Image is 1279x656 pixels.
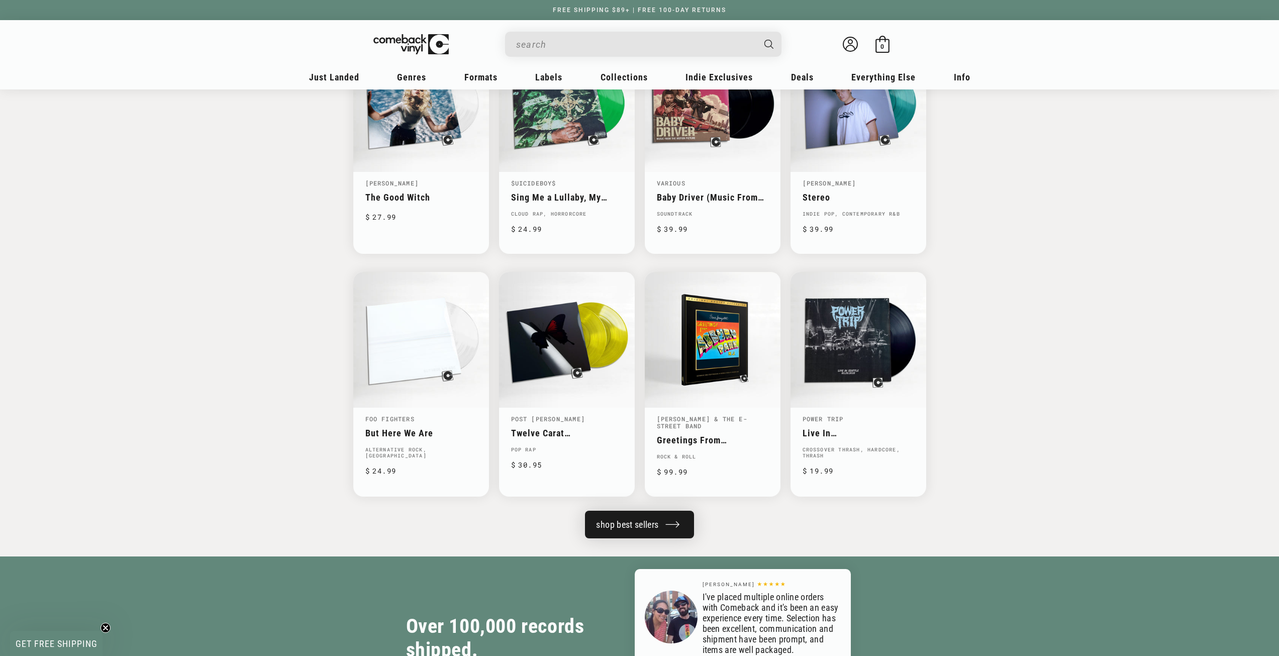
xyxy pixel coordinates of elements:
a: But Here We Are [365,428,477,438]
a: The Good Witch [365,192,477,203]
a: Various [657,179,685,187]
a: Sing Me a Lullaby, My Sweet Temptation [511,192,623,203]
button: Close teaser [101,623,111,633]
a: Greetings From [GEOGRAPHIC_DATA] N.J. [657,435,768,445]
span: Indie Exclusives [685,72,753,82]
input: When autocomplete results are available use up and down arrows to review and enter to select [516,34,754,55]
a: shop best sellers [585,511,694,538]
a: [PERSON_NAME] & The E-Street Band [657,415,747,430]
a: Stereo [803,192,914,203]
a: Foo Fighters [365,415,415,423]
p: I've placed multiple online orders with Comeback and it's been an easy experience every time. Sel... [703,592,841,655]
span: Info [954,72,970,82]
p: ★★★★★ [757,579,786,587]
a: Twelve Carat [MEDICAL_DATA] [511,428,623,438]
div: GET FREE SHIPPINGClose teaser [10,631,103,656]
a: Live In [GEOGRAPHIC_DATA] 05​.​28​.​2018 [803,428,914,438]
button: Search [755,32,782,57]
a: $uicideboy$ [511,179,556,187]
span: Genres [397,72,426,82]
a: [PERSON_NAME] [365,179,419,187]
span: GET FREE SHIPPING [16,638,97,649]
a: Baby Driver (Music From The Motion Picture) [657,192,768,203]
a: Power Trip [803,415,844,423]
a: [PERSON_NAME] [803,179,856,187]
span: Labels [535,72,562,82]
img: Brian J. [645,591,698,643]
span: Just Landed [309,72,359,82]
span: Formats [464,72,498,82]
a: FREE SHIPPING $89+ | FREE 100-DAY RETURNS [543,7,736,14]
span: 0 [880,43,884,50]
a: Post [PERSON_NAME] [511,415,585,423]
p: [PERSON_NAME] [703,580,755,589]
div: Search [505,32,781,57]
span: Deals [791,72,814,82]
span: Collections [601,72,648,82]
span: Everything Else [851,72,916,82]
